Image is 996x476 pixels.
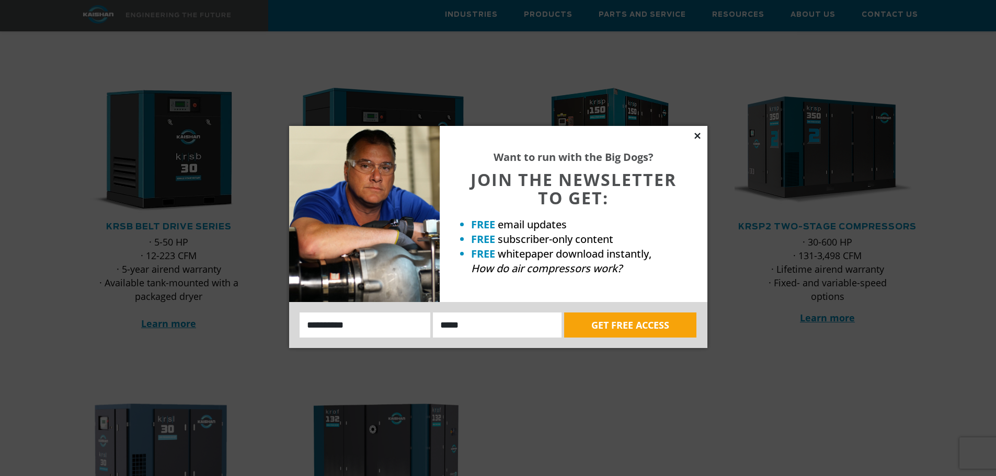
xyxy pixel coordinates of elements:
button: GET FREE ACCESS [564,312,696,338]
span: email updates [498,217,567,231]
input: Email [433,312,562,338]
span: whitepaper download instantly, [498,247,651,261]
strong: FREE [471,247,495,261]
button: Close [693,131,702,141]
strong: FREE [471,217,495,231]
span: subscriber-only content [498,232,613,246]
span: JOIN THE NEWSLETTER TO GET: [471,168,677,209]
strong: Want to run with the Big Dogs? [494,150,654,164]
input: Name: [300,312,431,338]
strong: FREE [471,232,495,246]
em: How do air compressors work? [471,261,622,275]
